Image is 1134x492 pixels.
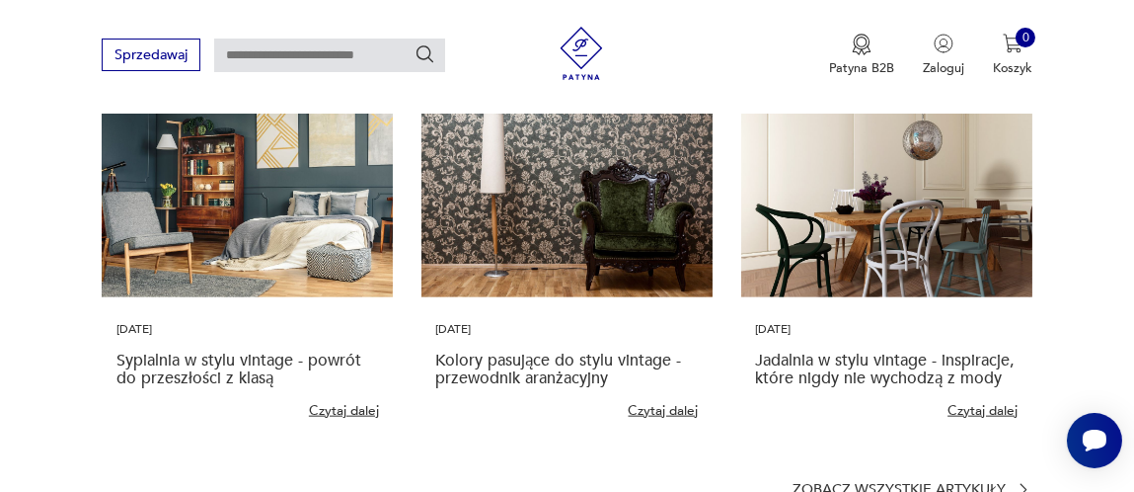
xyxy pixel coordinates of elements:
a: Czytaj dalej [947,402,1018,420]
img: Sypialnia w stylu vintage - powrót do przeszłości z klasą [102,95,393,297]
button: 0Koszyk [993,34,1032,77]
button: Szukaj [415,43,436,65]
img: Jadalnia w stylu vintage - inspiracje, które nigdy nie wychodzą z mody [741,95,1032,297]
img: Patyna - sklep z meblami i dekoracjami vintage [549,27,615,80]
a: Ikona medaluPatyna B2B [829,34,894,77]
p: Zaloguj [923,59,964,77]
p: [DATE] [116,320,379,338]
p: [DATE] [755,320,1018,338]
a: Jadalnia w stylu vintage - inspiracje, które nigdy nie wychodzą z mody [755,350,1015,389]
button: Patyna B2B [829,34,894,77]
iframe: Smartsupp widget button [1067,413,1122,468]
a: Kolory pasujące do stylu vintage - przewodnik aranżacyjny [435,350,681,389]
img: Ikona medalu [852,34,871,55]
p: [DATE] [435,320,698,338]
img: Ikona koszyka [1003,34,1022,53]
p: Patyna B2B [829,59,894,77]
a: Sprzedawaj [102,50,199,62]
div: 0 [1016,28,1035,47]
button: Zaloguj [923,34,964,77]
a: Czytaj dalej [629,402,699,420]
img: Ikonka użytkownika [934,34,953,53]
a: Sypialnia w stylu vintage - powrót do przeszłości z klasą [116,350,361,389]
button: Sprzedawaj [102,39,199,71]
a: Czytaj dalej [309,402,379,420]
img: Kolory pasujące do stylu vintage [421,95,713,297]
p: Koszyk [993,59,1032,77]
